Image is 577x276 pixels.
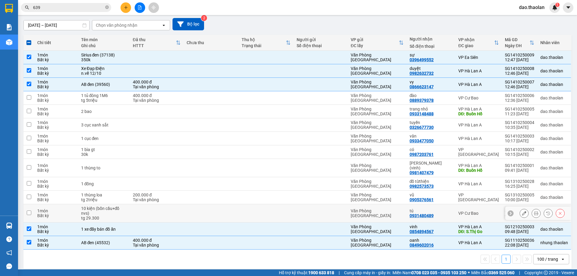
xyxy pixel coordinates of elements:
[410,93,452,98] div: đào
[81,216,127,220] div: tg 29.300
[81,147,127,152] div: 1 bìa gt
[5,4,13,13] img: logo-vxr
[410,184,434,189] div: 0982573573
[410,138,434,143] div: 0933477050
[540,123,568,127] div: dao.thaolan
[540,165,568,170] div: dao.thaolan
[37,125,75,130] div: Bất kỳ
[505,147,534,152] div: SG1410250002
[458,96,499,100] div: VP Cư Bao
[37,80,75,84] div: 1 món
[410,111,434,116] div: 0933148488
[505,43,530,48] div: Ngày ĐH
[37,57,75,62] div: Bất kỳ
[37,98,75,103] div: Bất kỳ
[489,270,514,275] strong: 0369 525 060
[410,208,452,213] div: tú
[505,98,534,103] div: 12:36 [DATE]
[410,84,434,89] div: 0866623147
[540,195,568,200] div: dao.thaolan
[6,24,12,30] img: solution-icon
[410,44,452,49] div: Số điện thoại
[458,123,499,127] div: VP Hà Lan A
[37,238,75,243] div: 1 món
[37,152,75,157] div: Bất kỳ
[458,181,499,186] div: VP Hà Lan A
[410,147,452,152] div: có
[458,211,499,216] div: VP Cư Bao
[37,229,75,234] div: Bất kỳ
[81,227,127,232] div: 1 xe đẩy bán đồ ăn
[540,181,568,186] div: dao.thaolan
[81,53,127,57] div: Sirius đen (37138)
[458,43,494,48] div: ĐC giao
[3,36,69,44] li: Thảo Lan
[566,5,571,10] span: caret-down
[37,53,75,57] div: 1 món
[105,5,109,11] span: close-circle
[505,84,534,89] div: 12:46 [DATE]
[81,136,127,141] div: 1 cục đen
[505,168,534,173] div: 09:41 [DATE]
[37,71,75,76] div: Bất kỳ
[81,66,127,71] div: Xe Đạp Điện
[458,68,499,73] div: VP Hà Lan A
[351,238,404,247] div: Văn Phòng [GEOGRAPHIC_DATA]
[133,43,176,48] div: HTTT
[138,5,142,10] span: file-add
[81,43,127,48] div: Ghi chú
[502,255,511,264] button: 1
[81,57,127,62] div: 350k
[172,18,204,30] button: Bộ lọc
[24,20,89,30] input: Select a date range.
[410,224,452,229] div: vinh
[458,82,499,87] div: VP Hà Lan A
[351,224,404,234] div: Văn Phòng [GEOGRAPHIC_DATA]
[239,35,294,51] th: Toggle SortBy
[6,39,12,45] img: warehouse-icon
[540,96,568,100] div: dao.thaolan
[297,43,344,48] div: Số điện thoại
[351,208,404,218] div: Văn Phòng [GEOGRAPHIC_DATA]
[133,84,181,89] div: Tại văn phòng
[458,107,499,111] div: VP Hà Lan A
[410,134,452,138] div: vân
[505,243,534,247] div: 22:08 [DATE]
[37,193,75,197] div: 1 món
[133,238,181,243] div: 400.000 đ
[105,5,109,9] span: close-circle
[410,243,434,247] div: 0849602016
[187,40,236,45] div: Chưa thu
[344,269,391,276] span: Cung cấp máy in - giấy in:
[505,138,534,143] div: 10:17 [DATE]
[410,107,452,111] div: trang nhỏ
[411,270,466,275] strong: 0708 023 035 - 0935 103 250
[81,152,127,157] div: 30k
[351,93,404,103] div: Văn Phòng [GEOGRAPHIC_DATA]
[505,179,534,184] div: SG1310250028
[135,2,145,13] button: file-add
[505,111,534,116] div: 11:23 [DATE]
[297,37,344,42] div: Người gửi
[410,53,452,57] div: sự
[540,227,568,232] div: dao.thaolan
[505,107,534,111] div: SG1410250005
[351,53,404,62] div: Văn Phòng [GEOGRAPHIC_DATA]
[458,168,499,173] div: DĐ: Buôn Hồ
[458,193,499,202] div: VP [GEOGRAPHIC_DATA]
[458,229,499,234] div: DĐ: S.Thị Go
[455,35,502,51] th: Toggle SortBy
[6,263,12,269] span: message
[410,161,452,170] div: kim ngân (vinh)
[505,71,534,76] div: 12:46 [DATE]
[37,134,75,138] div: 1 món
[133,80,181,84] div: 400.000 đ
[410,213,434,218] div: 0931480489
[537,256,558,262] div: 100 / trang
[458,55,499,60] div: VP Ea Siên
[410,179,452,184] div: đồ từthiện
[505,125,534,130] div: 10:35 [DATE]
[410,152,434,157] div: 0987203761
[6,250,12,256] span: notification
[540,136,568,141] div: dao.thaolan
